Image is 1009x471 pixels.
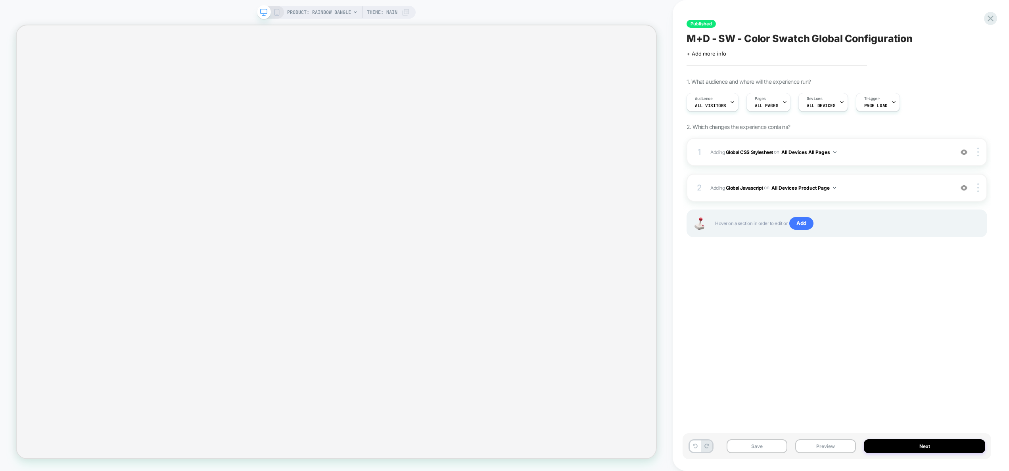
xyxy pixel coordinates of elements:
button: Next [864,439,985,453]
button: Preview [795,439,856,453]
button: Save [727,439,787,453]
button: All Devices Product Page [771,183,836,193]
span: Pages [755,96,766,102]
span: Theme: MAIN [367,6,397,19]
img: crossed eye [961,185,967,191]
span: Audience [695,96,713,102]
span: 1. What audience and where will the experience run? [687,78,811,85]
img: close [977,148,979,156]
span: 2. Which changes the experience contains? [687,123,790,130]
span: Page Load [864,103,888,108]
span: ALL DEVICES [807,103,835,108]
span: Published [687,20,716,28]
span: Devices [807,96,822,102]
span: on [764,183,769,192]
button: All Devices All Pages [781,147,836,157]
div: 1 [695,145,703,159]
b: Global Javascript [726,185,763,190]
img: down arrow [833,187,836,189]
span: Trigger [864,96,880,102]
span: PRODUCT: Rainbow Bangle [287,6,351,19]
span: ALL PAGES [755,103,778,108]
span: Adding [710,147,950,157]
div: 2 [695,181,703,195]
img: down arrow [833,151,836,153]
img: crossed eye [961,149,967,156]
span: + Add more info [687,50,726,57]
b: Global CSS Stylesheet [726,149,773,155]
span: All Visitors [695,103,726,108]
span: M+D - SW - Color Swatch Global Configuration [687,33,913,44]
span: Add [789,217,813,230]
img: close [977,183,979,192]
span: on [774,148,779,156]
img: Joystick [691,217,707,230]
span: Hover on a section in order to edit or [715,217,978,230]
span: Adding [710,183,950,193]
